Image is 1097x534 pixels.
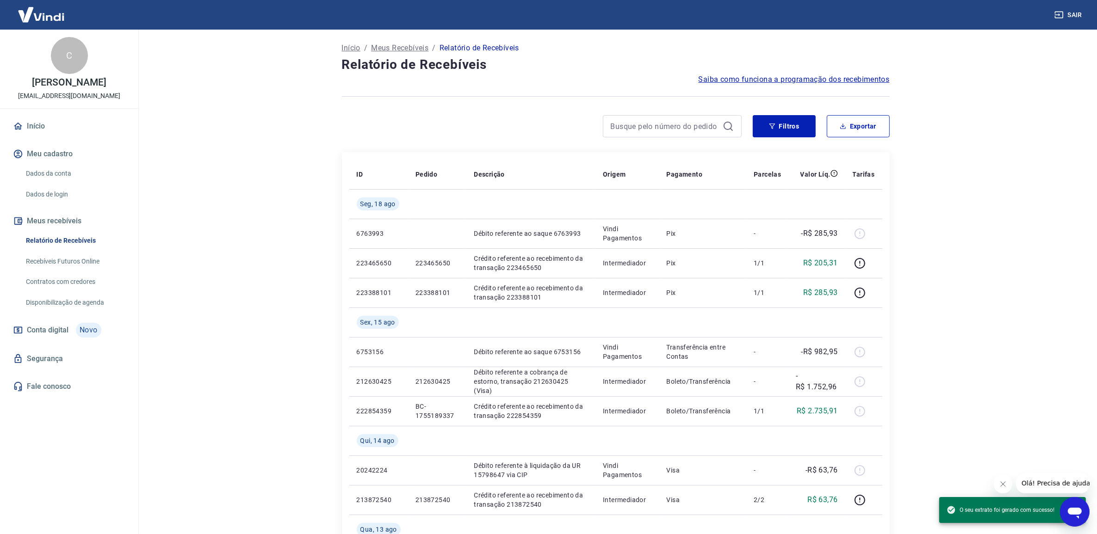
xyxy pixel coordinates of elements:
[754,170,781,179] p: Parcelas
[603,461,651,479] p: Vindi Pagamentos
[432,43,435,54] p: /
[699,74,890,85] a: Saiba como funciona a programação dos recebimentos
[853,170,875,179] p: Tarifas
[827,115,890,137] button: Exportar
[667,258,739,268] p: Pix
[342,43,360,54] a: Início
[440,43,519,54] p: Relatório de Recebíveis
[1053,6,1086,24] button: Sair
[806,465,838,476] p: -R$ 63,76
[474,254,588,272] p: Crédito referente ao recebimento da transação 223465650
[803,287,838,298] p: R$ 285,93
[667,343,739,361] p: Transferência entre Contas
[754,466,781,475] p: -
[11,144,127,164] button: Meu cadastro
[796,370,837,393] p: -R$ 1.752,96
[51,37,88,74] div: C
[360,318,395,327] span: Sex, 15 ago
[357,170,363,179] p: ID
[22,231,127,250] a: Relatório de Recebíveis
[754,377,781,386] p: -
[415,258,459,268] p: 223465650
[807,494,837,505] p: R$ 63,76
[474,170,505,179] p: Descrição
[667,377,739,386] p: Boleto/Transferência
[18,91,120,101] p: [EMAIL_ADDRESS][DOMAIN_NAME]
[415,495,459,504] p: 213872540
[415,288,459,297] p: 223388101
[1060,497,1090,527] iframe: Botão para abrir a janela de mensagens
[474,229,588,238] p: Débito referente ao saque 6763993
[753,115,816,137] button: Filtros
[357,406,401,416] p: 222854359
[603,170,626,179] p: Origem
[474,283,588,302] p: Crédito referente ao recebimento da transação 223388101
[603,224,651,243] p: Vindi Pagamentos
[754,495,781,504] p: 2/2
[22,164,127,183] a: Dados da conta
[603,377,651,386] p: Intermediador
[11,376,127,397] a: Fale conosco
[1016,473,1090,493] iframe: Mensagem da empresa
[754,406,781,416] p: 1/1
[754,258,781,268] p: 1/1
[357,288,401,297] p: 223388101
[797,405,837,417] p: R$ 2.735,91
[474,402,588,420] p: Crédito referente ao recebimento da transação 222854359
[754,347,781,356] p: -
[371,43,428,54] a: Meus Recebíveis
[22,252,127,271] a: Recebíveis Futuros Online
[76,323,101,338] span: Novo
[667,170,703,179] p: Pagamento
[11,0,71,29] img: Vindi
[27,324,68,337] span: Conta digital
[801,228,838,239] p: -R$ 285,93
[360,436,395,445] span: Qui, 14 ago
[603,258,651,268] p: Intermediador
[474,347,588,356] p: Débito referente ao saque 6753156
[415,377,459,386] p: 212630425
[754,229,781,238] p: -
[603,495,651,504] p: Intermediador
[415,170,437,179] p: Pedido
[360,199,396,209] span: Seg, 18 ago
[603,406,651,416] p: Intermediador
[360,525,397,534] span: Qua, 13 ago
[357,495,401,504] p: 213872540
[801,346,838,357] p: -R$ 982,95
[11,349,127,369] a: Segurança
[32,78,106,87] p: [PERSON_NAME]
[11,211,127,231] button: Meus recebíveis
[994,475,1012,493] iframe: Fechar mensagem
[611,119,719,133] input: Busque pelo número do pedido
[947,505,1054,515] span: O seu extrato foi gerado com sucesso!
[357,466,401,475] p: 20242224
[357,347,401,356] p: 6753156
[667,229,739,238] p: Pix
[6,6,78,14] span: Olá! Precisa de ajuda?
[667,288,739,297] p: Pix
[474,368,588,395] p: Débito referente a cobrança de estorno, transação 212630425 (Visa)
[603,343,651,361] p: Vindi Pagamentos
[474,461,588,479] p: Débito referente à liquidação da UR 15798647 via CIP
[667,406,739,416] p: Boleto/Transferência
[800,170,830,179] p: Valor Líq.
[357,258,401,268] p: 223465650
[803,258,838,269] p: R$ 205,31
[667,466,739,475] p: Visa
[11,319,127,341] a: Conta digitalNovo
[667,495,739,504] p: Visa
[474,491,588,509] p: Crédito referente ao recebimento da transação 213872540
[415,402,459,420] p: BC-1755189337
[754,288,781,297] p: 1/1
[603,288,651,297] p: Intermediador
[11,116,127,136] a: Início
[364,43,367,54] p: /
[357,229,401,238] p: 6763993
[22,185,127,204] a: Dados de login
[342,55,890,74] h4: Relatório de Recebíveis
[357,377,401,386] p: 212630425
